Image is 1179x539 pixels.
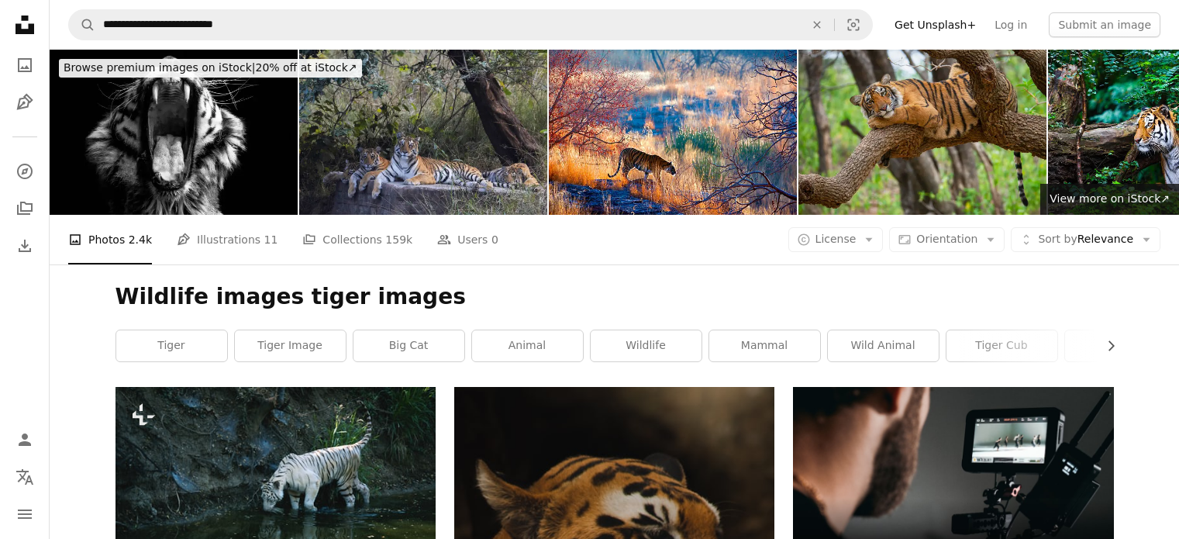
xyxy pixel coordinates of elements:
[115,283,1114,311] h1: Wildlife images tiger images
[472,330,583,361] a: animal
[9,424,40,455] a: Log in / Sign up
[985,12,1036,37] a: Log in
[9,50,40,81] a: Photos
[9,87,40,118] a: Illustrations
[437,215,498,264] a: Users 0
[9,156,40,187] a: Explore
[68,9,873,40] form: Find visuals sitewide
[946,330,1057,361] a: tiger cub
[9,499,40,530] button: Menu
[788,227,884,252] button: License
[50,50,298,215] img: Black & White Tiger
[798,50,1046,215] img: Bengal tiger (Panthera tigris tigris) on a tree, wildlife shot
[491,231,498,248] span: 0
[69,10,95,40] button: Search Unsplash
[64,61,255,74] span: Browse premium images on iStock |
[889,227,1005,252] button: Orientation
[835,10,872,40] button: Visual search
[64,61,357,74] span: 20% off at iStock ↗
[1065,330,1176,361] a: india
[299,50,547,215] img: Royal Bengal Tiger, Panthera tigris, female, cubs, Panna Tiger Reserve, Madhya Pradesh, India.
[828,330,939,361] a: wild animal
[9,193,40,224] a: Collections
[1040,184,1179,215] a: View more on iStock↗
[50,50,371,87] a: Browse premium images on iStock|20% off at iStock↗
[591,330,702,361] a: wildlife
[1050,192,1170,205] span: View more on iStock ↗
[1038,232,1133,247] span: Relevance
[1097,330,1114,361] button: scroll list to the right
[353,330,464,361] a: big cat
[115,486,436,500] a: a white tiger drinking water from a pond
[177,215,278,264] a: Illustrations 11
[264,231,278,248] span: 11
[1011,227,1160,252] button: Sort byRelevance
[9,461,40,492] button: Language
[885,12,985,37] a: Get Unsplash+
[116,330,227,361] a: tiger
[1049,12,1160,37] button: Submit an image
[709,330,820,361] a: mammal
[235,330,346,361] a: tiger image
[302,215,412,264] a: Collections 159k
[549,50,797,215] img: Tiger country
[800,10,834,40] button: Clear
[815,233,857,245] span: License
[1038,233,1077,245] span: Sort by
[9,230,40,261] a: Download History
[385,231,412,248] span: 159k
[916,233,977,245] span: Orientation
